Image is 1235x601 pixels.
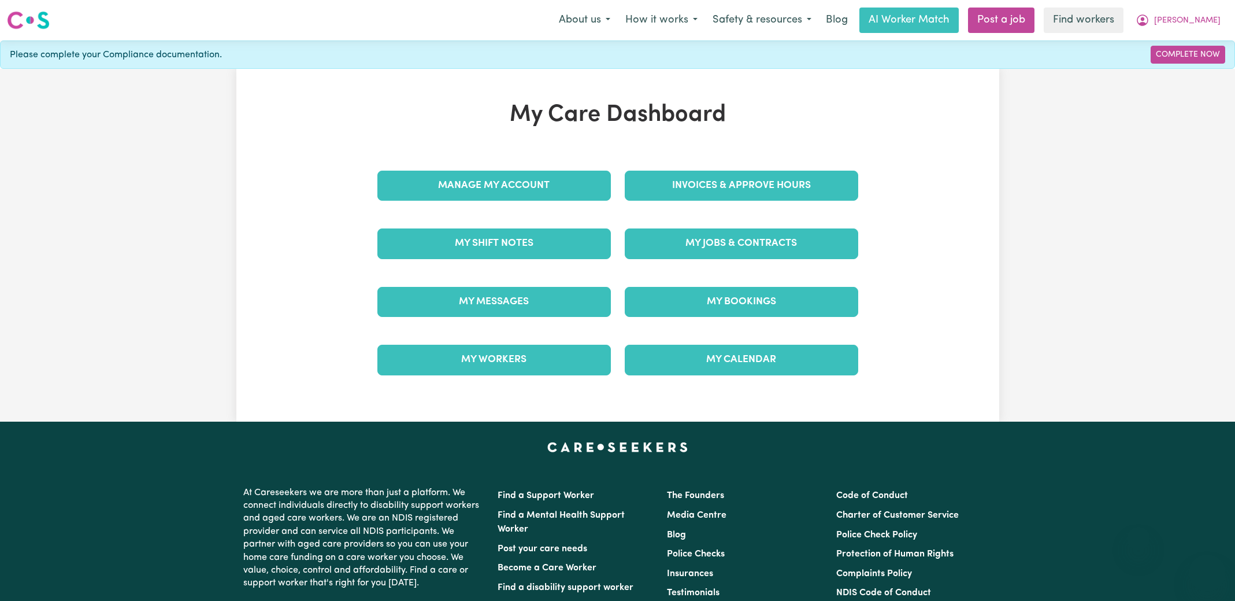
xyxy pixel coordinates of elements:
span: [PERSON_NAME] [1154,14,1221,27]
a: Find a Support Worker [498,491,594,500]
a: Code of Conduct [836,491,908,500]
a: The Founders [667,491,724,500]
a: Blog [667,530,686,540]
a: Insurances [667,569,713,578]
a: Charter of Customer Service [836,511,959,520]
a: Police Checks [667,550,725,559]
a: Find workers [1044,8,1123,33]
a: Post a job [968,8,1034,33]
span: Please complete your Compliance documentation. [10,48,222,62]
a: Invoices & Approve Hours [625,171,858,201]
a: Careseekers home page [547,443,688,452]
a: My Shift Notes [377,228,611,259]
a: Find a Mental Health Support Worker [498,511,625,534]
a: My Bookings [625,287,858,317]
a: AI Worker Match [859,8,959,33]
a: Manage My Account [377,171,611,201]
button: About us [551,8,618,32]
img: Careseekers logo [7,10,50,31]
a: My Calendar [625,345,858,375]
a: My Workers [377,345,611,375]
a: Find a disability support worker [498,583,633,592]
a: My Messages [377,287,611,317]
a: Careseekers logo [7,7,50,34]
a: Become a Care Worker [498,563,596,573]
p: At Careseekers we are more than just a platform. We connect individuals directly to disability su... [243,482,484,595]
a: Complete Now [1151,46,1225,64]
button: Safety & resources [705,8,819,32]
a: Media Centre [667,511,726,520]
button: My Account [1128,8,1228,32]
a: Protection of Human Rights [836,550,954,559]
iframe: Button to launch messaging window [1189,555,1226,592]
a: Complaints Policy [836,569,912,578]
h1: My Care Dashboard [370,101,865,129]
a: My Jobs & Contracts [625,228,858,259]
a: Testimonials [667,588,720,598]
button: How it works [618,8,705,32]
a: Post your care needs [498,544,587,554]
a: Police Check Policy [836,530,917,540]
a: Blog [819,8,855,33]
iframe: Close message [1127,527,1150,550]
a: NDIS Code of Conduct [836,588,931,598]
